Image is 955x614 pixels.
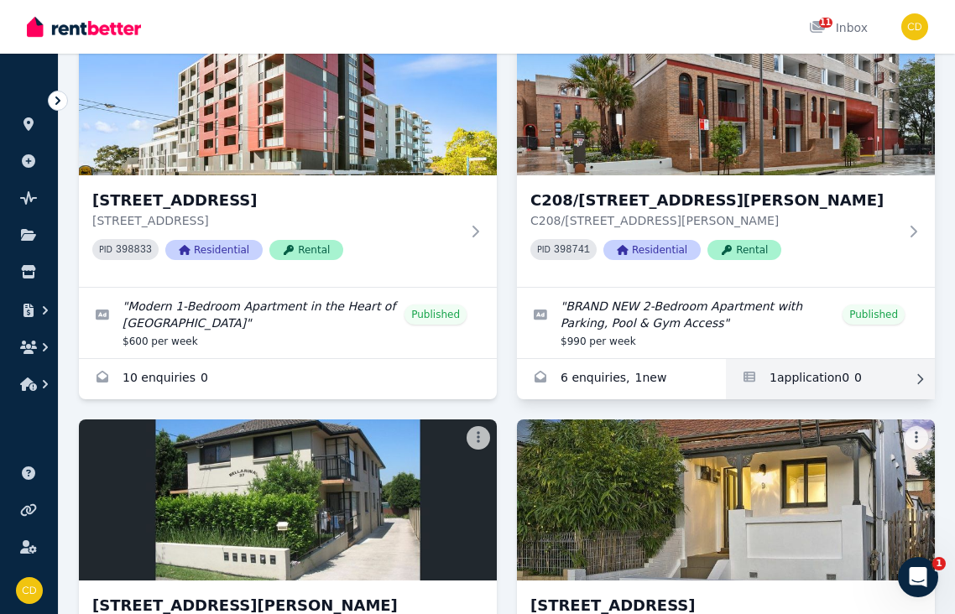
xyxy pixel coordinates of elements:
code: 398833 [116,244,152,256]
span: Rental [269,240,343,260]
iframe: Intercom live chat [898,557,938,597]
a: Edit listing: Modern 1-Bedroom Apartment in the Heart of Canterbury [79,288,497,358]
span: Residential [603,240,701,260]
a: C208/165 Milton St, AshburyC208/[STREET_ADDRESS][PERSON_NAME]C208/[STREET_ADDRESS][PERSON_NAME]PI... [517,14,935,287]
div: Inbox [809,19,868,36]
p: C208/[STREET_ADDRESS][PERSON_NAME] [530,212,898,229]
a: Applications for C208/165 Milton St, Ashbury [726,359,935,399]
button: More options [467,426,490,450]
a: Enquiries for 315/308 Canterbury Rd, Canterbury [79,359,497,399]
p: [STREET_ADDRESS] [92,212,460,229]
span: 11 [819,18,832,28]
a: Edit listing: BRAND NEW 2-Bedroom Apartment with Parking, Pool & Gym Access [517,288,935,358]
img: 4/37 Ferguson Ave, Wiley Park [79,419,497,580]
small: PID [99,245,112,254]
span: Residential [165,240,263,260]
img: RentBetter [27,14,141,39]
button: More options [905,426,928,450]
img: Chris Dimitropoulos [901,13,928,40]
small: PID [537,245,551,254]
h3: C208/[STREET_ADDRESS][PERSON_NAME] [530,189,898,212]
span: Rental [707,240,781,260]
span: 1 [932,557,946,570]
img: 9 Grove St, Dulwich Hill [517,419,935,580]
img: Chris Dimitropoulos [16,577,43,604]
code: 398741 [554,244,590,256]
img: C208/165 Milton St, Ashbury [517,14,935,175]
a: 315/308 Canterbury Rd, Canterbury[STREET_ADDRESS][STREET_ADDRESS]PID 398833ResidentialRental [79,14,497,287]
a: Enquiries for C208/165 Milton St, Ashbury [517,359,726,399]
h3: [STREET_ADDRESS] [92,189,460,212]
img: 315/308 Canterbury Rd, Canterbury [79,14,497,175]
